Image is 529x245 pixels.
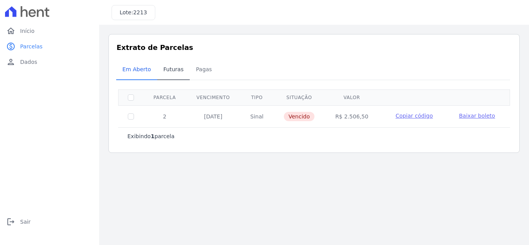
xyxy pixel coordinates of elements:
span: Copiar código [395,113,433,119]
span: Baixar boleto [459,113,495,119]
td: Sinal [240,105,274,127]
a: paidParcelas [3,39,96,54]
span: Parcelas [20,43,43,50]
h3: Lote: [120,9,147,17]
span: Dados [20,58,37,66]
span: Início [20,27,34,35]
a: Futuras [157,60,190,80]
td: 2 [143,105,186,127]
th: Situação [273,89,325,105]
i: home [6,26,15,36]
button: Copiar código [388,112,440,120]
p: Exibindo parcela [127,132,175,140]
a: Baixar boleto [459,112,495,120]
b: 1 [151,133,155,139]
a: Em Aberto [116,60,157,80]
span: Pagas [191,62,216,77]
th: Valor [325,89,379,105]
a: Pagas [190,60,218,80]
i: paid [6,42,15,51]
td: [DATE] [186,105,240,127]
th: Tipo [240,89,274,105]
th: Vencimento [186,89,240,105]
i: logout [6,217,15,226]
span: Futuras [159,62,188,77]
span: Em Aberto [118,62,156,77]
span: Vencido [284,112,314,121]
th: Parcela [143,89,186,105]
span: 2213 [133,9,147,15]
i: person [6,57,15,67]
a: homeInício [3,23,96,39]
span: Sair [20,218,31,226]
a: logoutSair [3,214,96,230]
h3: Extrato de Parcelas [117,42,512,53]
td: R$ 2.506,50 [325,105,379,127]
a: personDados [3,54,96,70]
